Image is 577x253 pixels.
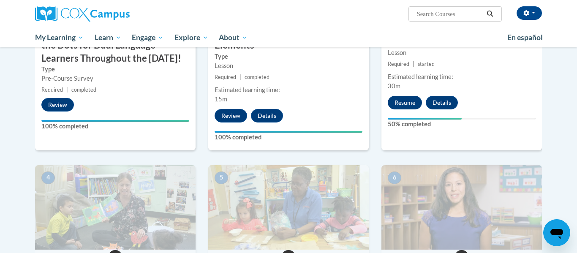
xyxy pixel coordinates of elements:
button: Review [41,98,74,112]
span: 6 [388,171,401,184]
button: Details [251,109,283,122]
div: Lesson [388,48,536,57]
a: Learn [89,28,127,47]
a: Engage [126,28,169,47]
div: Pre-Course Survey [41,74,189,83]
span: | [240,74,241,80]
button: Resume [388,96,422,109]
div: Estimated learning time: [388,72,536,82]
img: Course Image [208,165,369,250]
button: Details [426,96,458,109]
span: Required [215,74,236,80]
span: 15m [215,95,227,103]
span: About [219,33,248,43]
img: Cox Campus [35,6,130,22]
span: En español [507,33,543,42]
a: My Learning [30,28,89,47]
button: Review [215,109,247,122]
label: 100% completed [41,122,189,131]
div: Main menu [22,28,555,47]
span: Required [388,61,409,67]
span: 30m [388,82,400,90]
iframe: Button to launch messaging window [543,219,570,246]
input: Search Courses [416,9,484,19]
button: Search [484,9,496,19]
span: | [66,87,68,93]
span: 5 [215,171,228,184]
div: Lesson [215,61,362,71]
span: Required [41,87,63,93]
label: 50% completed [388,120,536,129]
span: started [418,61,435,67]
img: Course Image [381,165,542,250]
span: Learn [95,33,121,43]
div: Your progress [41,120,189,122]
span: Explore [174,33,208,43]
button: Account Settings [517,6,542,20]
label: Type [215,52,362,61]
a: En español [502,29,548,46]
span: | [413,61,414,67]
span: completed [245,74,269,80]
label: Type [41,65,189,74]
div: Estimated learning time: [215,85,362,95]
span: My Learning [35,33,84,43]
a: Explore [169,28,214,47]
div: Your progress [388,118,462,120]
a: About [214,28,253,47]
span: completed [71,87,96,93]
a: Cox Campus [35,6,196,22]
div: Your progress [215,131,362,133]
span: Engage [132,33,163,43]
img: Course Image [35,165,196,250]
label: 100% completed [215,133,362,142]
span: 4 [41,171,55,184]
